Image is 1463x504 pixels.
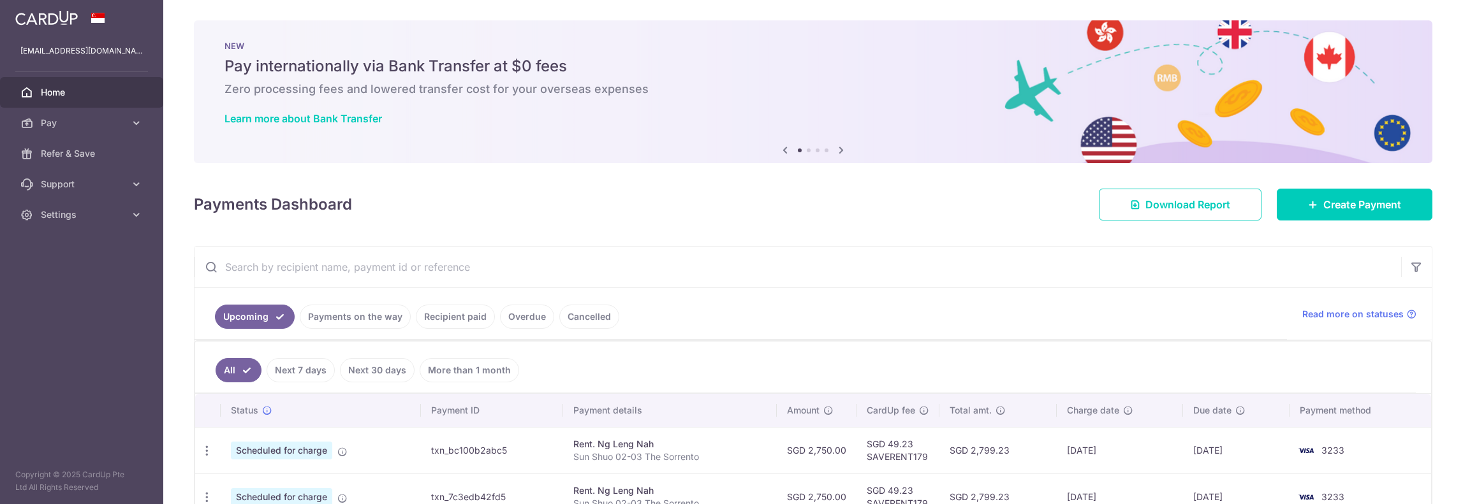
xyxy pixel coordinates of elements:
th: Payment method [1290,394,1431,427]
a: Overdue [500,305,554,329]
a: Next 7 days [267,358,335,382]
td: SGD 2,799.23 [939,427,1057,473]
span: Settings [41,208,125,221]
img: CardUp [15,10,78,25]
span: Pay [41,117,125,129]
span: Create Payment [1323,197,1401,212]
a: Recipient paid [416,305,495,329]
th: Payment ID [421,394,563,427]
a: Cancelled [559,305,619,329]
span: Support [41,178,125,191]
a: Payments on the way [300,305,411,329]
img: Bank Card [1293,443,1319,458]
a: Upcoming [215,305,295,329]
span: Total amt. [950,404,992,417]
input: Search by recipient name, payment id or reference [195,247,1401,287]
span: Refer & Save [41,147,125,160]
span: Read more on statuses [1302,308,1404,320]
span: Scheduled for charge [231,442,332,459]
h6: Zero processing fees and lowered transfer cost for your overseas expenses [224,82,1402,97]
a: Read more on statuses [1302,308,1416,320]
p: [EMAIL_ADDRESS][DOMAIN_NAME] [20,45,143,57]
div: Rent. Ng Leng Nah [573,484,766,497]
td: SGD 49.23 SAVERENT179 [856,427,939,473]
h4: Payments Dashboard [194,193,352,216]
td: [DATE] [1183,427,1289,473]
a: Learn more about Bank Transfer [224,112,382,125]
span: Home [41,86,125,99]
span: 3233 [1321,445,1344,456]
span: Charge date [1067,404,1119,417]
a: More than 1 month [420,358,519,382]
span: Amount [787,404,820,417]
td: SGD 2,750.00 [777,427,856,473]
span: 3233 [1321,491,1344,502]
th: Payment details [563,394,776,427]
p: Sun Shuo 02-03 The Sorrento [573,450,766,463]
a: Download Report [1099,189,1261,220]
h5: Pay internationally via Bank Transfer at $0 fees [224,56,1402,76]
td: [DATE] [1057,427,1184,473]
a: Next 30 days [340,358,415,382]
div: Rent. Ng Leng Nah [573,438,766,450]
span: Status [231,404,258,417]
span: Due date [1193,404,1231,417]
a: All [216,358,261,382]
img: Bank transfer banner [194,20,1432,163]
a: Create Payment [1277,189,1432,220]
span: Download Report [1145,197,1230,212]
span: CardUp fee [867,404,915,417]
p: NEW [224,41,1402,51]
td: txn_bc100b2abc5 [421,427,563,473]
